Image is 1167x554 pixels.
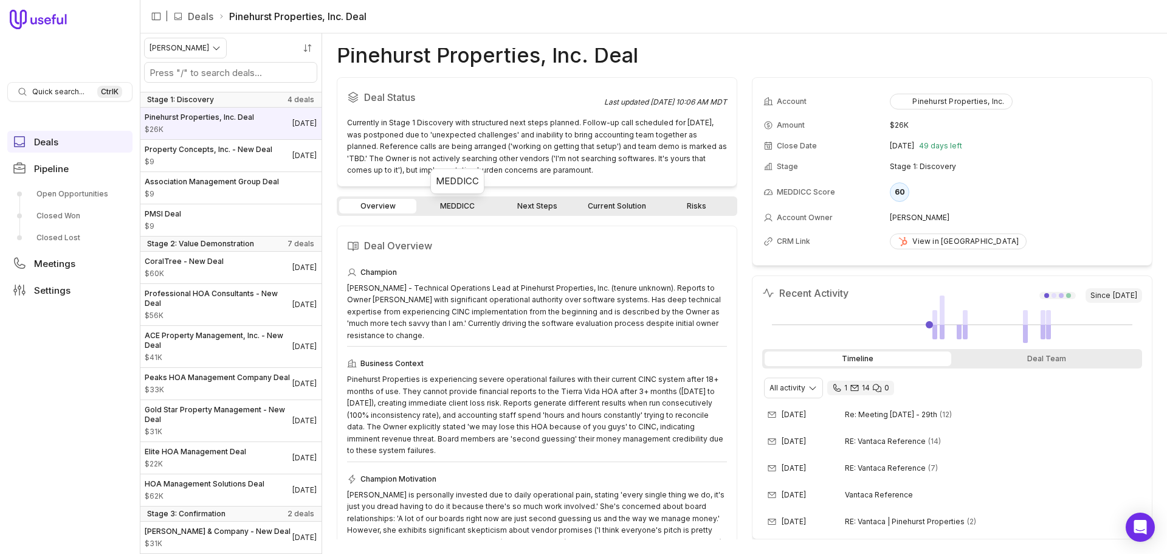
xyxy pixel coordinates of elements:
span: Stage 3: Confirmation [147,509,225,519]
span: Amount [145,221,181,231]
a: Closed Won [7,206,133,226]
div: MEDDICC [436,174,479,189]
time: Deal Close Date [292,453,317,463]
span: Amount [145,427,292,437]
span: Amount [145,491,264,501]
time: [DATE] [782,490,806,500]
span: PMSI Deal [145,209,181,219]
time: [DATE] [782,463,806,473]
span: Stage 1: Discovery [147,95,214,105]
span: CoralTree - New Deal [145,257,224,266]
span: Amount [145,157,272,167]
span: 4 deals [287,95,314,105]
span: 49 days left [919,141,962,151]
time: Deal Close Date [292,416,317,426]
a: PMSI Deal$9 [140,204,322,236]
span: Professional HOA Consultants - New Deal [145,289,292,308]
span: Amount [145,353,292,362]
h2: Deal Status [347,88,604,107]
span: [PERSON_NAME] & Company - New Deal [145,527,291,536]
span: 7 emails in thread [928,463,938,473]
h2: Deal Overview [347,236,727,255]
span: RE: Vantaca Reference [845,437,926,446]
div: Currently in Stage 1 Discovery with structured next steps planned. Follow-up call scheduled for [... [347,117,727,176]
span: MEDDICC Score [777,187,835,197]
span: Meetings [34,259,75,268]
span: Pipeline [34,164,69,173]
time: Deal Close Date [292,119,317,128]
a: Pipeline [7,158,133,179]
time: Deal Close Date [292,533,317,542]
span: Amount [145,189,279,199]
span: Close Date [777,141,817,151]
a: View in [GEOGRAPHIC_DATA] [890,234,1027,249]
kbd: Ctrl K [97,86,122,98]
span: Vantaca Reference [845,490,913,500]
time: [DATE] [782,517,806,527]
time: [DATE] [1113,291,1137,300]
span: Stage 2: Value Demonstration [147,239,254,249]
span: Association Management Group Deal [145,177,279,187]
a: Property Concepts, Inc. - New Deal$9[DATE] [140,140,322,171]
span: Stage [777,162,798,171]
a: HOA Management Solutions Deal$62K[DATE] [140,474,322,506]
a: Meetings [7,252,133,274]
a: Current Solution [578,199,655,213]
span: HOA Management Solutions Deal [145,479,264,489]
a: Next Steps [498,199,576,213]
h1: Pinehurst Properties, Inc. Deal [337,48,638,63]
span: Amount [145,269,224,279]
div: 60 [890,182,909,202]
time: Deal Close Date [292,379,317,389]
span: ACE Property Management, Inc. - New Deal [145,331,292,350]
span: Amount [145,459,246,469]
time: Deal Close Date [292,300,317,310]
a: Elite HOA Management Deal$22K[DATE] [140,442,322,474]
span: 7 deals [287,239,314,249]
div: [PERSON_NAME] - Technical Operations Lead at Pinehurst Properties, Inc. (tenure unknown). Reports... [347,282,727,342]
span: Pinehurst Properties, Inc. Deal [145,113,254,122]
input: Search deals by name [145,63,317,82]
span: Deals [34,137,58,147]
a: Deals [7,131,133,153]
time: [DATE] [890,141,914,151]
div: Champion [347,265,727,280]
button: Collapse sidebar [147,7,165,26]
span: Amount [145,311,292,320]
span: Amount [145,125,254,134]
div: Champion Motivation [347,472,727,486]
button: Sort by [298,39,317,57]
span: Amount [777,120,805,130]
div: Business Context [347,356,727,371]
nav: Deals [140,33,322,554]
time: Deal Close Date [292,485,317,495]
td: Stage 1: Discovery [890,157,1141,176]
span: | [165,9,168,24]
span: 12 emails in thread [940,410,952,420]
a: [PERSON_NAME] & Company - New Deal$31K[DATE] [140,522,322,553]
span: Since [1086,288,1142,303]
a: ACE Property Management, Inc. - New Deal$41K[DATE] [140,326,322,367]
div: Timeline [765,351,951,366]
span: Account [777,97,807,106]
time: Deal Close Date [292,263,317,272]
span: RE: Vantaca | Pinehurst Properties [845,517,965,527]
div: Pinehurst Properties is experiencing severe operational failures with their current CINC system a... [347,373,727,457]
time: Deal Close Date [292,151,317,161]
span: Settings [34,286,71,295]
a: Peaks HOA Management Company Deal$33K[DATE] [140,368,322,400]
a: Pinehurst Properties, Inc. Deal$26K[DATE] [140,108,322,139]
a: Association Management Group Deal$9 [140,172,322,204]
div: Deal Team [954,351,1140,366]
span: 2 emails in thread [967,517,976,527]
div: 1 call and 14 email threads [827,381,894,395]
button: Pinehurst Properties, Inc. [890,94,1012,109]
span: Re: Meeting [DATE] - 29th [845,410,937,420]
span: 2 deals [287,509,314,519]
div: Open Intercom Messenger [1126,513,1155,542]
span: CRM Link [777,237,810,246]
span: Account Owner [777,213,833,223]
a: MEDDICC [419,199,496,213]
li: Pinehurst Properties, Inc. Deal [218,9,367,24]
td: [PERSON_NAME] [890,208,1141,227]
